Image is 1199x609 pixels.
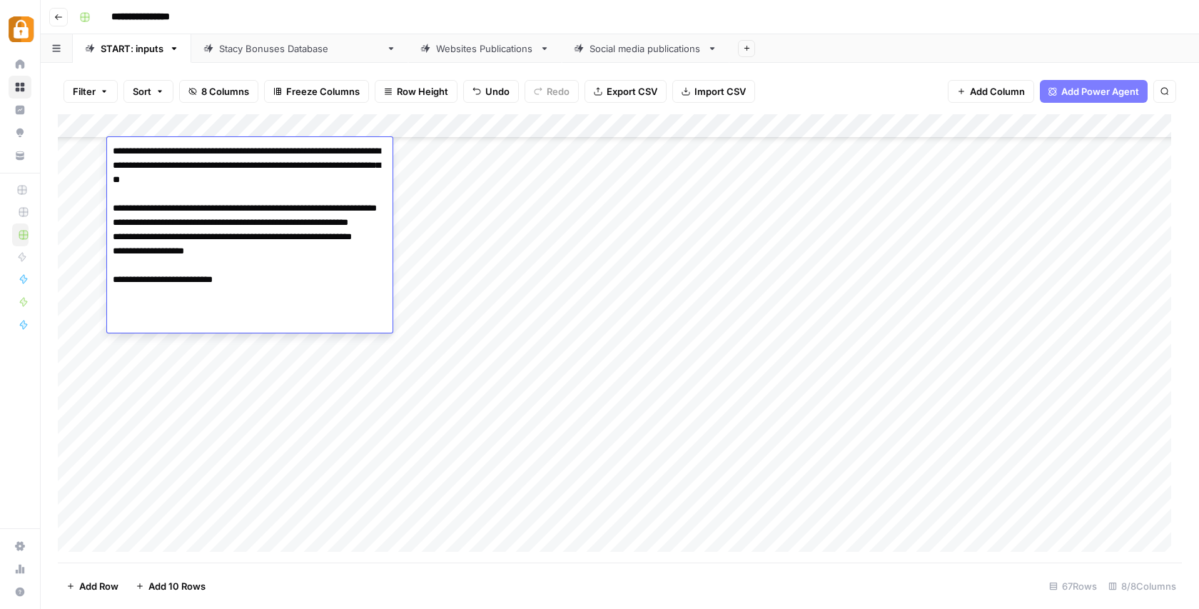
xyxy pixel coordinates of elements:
button: Workspace: Adzz [9,11,31,47]
button: Import CSV [672,80,755,103]
button: Undo [463,80,519,103]
button: Filter [64,80,118,103]
div: [PERSON_NAME] Bonuses Database [219,41,380,56]
span: Add Power Agent [1061,84,1139,99]
a: START: inputs [73,34,191,63]
a: Websites Publications [408,34,562,63]
button: Add Power Agent [1040,80,1148,103]
span: Add Column [970,84,1025,99]
a: Browse [9,76,31,99]
button: Add 10 Rows [127,575,214,598]
button: Redo [525,80,579,103]
a: Usage [9,558,31,580]
div: Social media publications [590,41,702,56]
span: Undo [485,84,510,99]
span: Filter [73,84,96,99]
img: Adzz Logo [9,16,34,42]
span: Redo [547,84,570,99]
div: 8/8 Columns [1103,575,1182,598]
span: Freeze Columns [286,84,360,99]
a: [PERSON_NAME] Bonuses Database [191,34,408,63]
a: Social media publications [562,34,729,63]
a: Opportunities [9,121,31,144]
button: 8 Columns [179,80,258,103]
textarea: To enrich screen reader interactions, please activate Accessibility in Grammarly extension settings [107,141,393,333]
button: Add Row [58,575,127,598]
button: Sort [123,80,173,103]
span: Sort [133,84,151,99]
span: Import CSV [694,84,746,99]
button: Export CSV [585,80,667,103]
span: Row Height [397,84,448,99]
a: Settings [9,535,31,558]
span: Add Row [79,579,118,593]
div: Websites Publications [436,41,534,56]
span: Add 10 Rows [148,579,206,593]
a: Home [9,53,31,76]
a: Insights [9,99,31,121]
button: Freeze Columns [264,80,369,103]
a: Your Data [9,144,31,167]
div: 67 Rows [1043,575,1103,598]
span: 8 Columns [201,84,249,99]
span: Export CSV [607,84,657,99]
button: Add Column [948,80,1034,103]
button: Row Height [375,80,457,103]
div: START: inputs [101,41,163,56]
button: Help + Support [9,580,31,603]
